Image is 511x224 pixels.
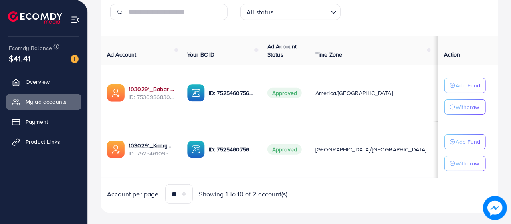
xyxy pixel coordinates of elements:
a: Product Links [6,134,81,150]
p: Add Fund [456,81,481,90]
span: My ad accounts [26,98,67,106]
img: image [71,55,79,63]
img: logo [8,11,62,24]
a: Payment [6,114,81,130]
span: Payment [26,118,48,126]
span: Your BC ID [187,50,215,59]
span: All status [245,6,275,18]
a: Overview [6,74,81,90]
span: Approved [267,88,302,98]
button: Withdraw [444,99,486,115]
p: Withdraw [456,159,479,168]
span: ID: 7525461095948746753 [129,149,174,157]
span: Ad Account Status [267,42,297,59]
div: <span class='underline'>1030291_Kamyab Imports_1752157964630</span></br>7525461095948746753 [129,141,174,158]
span: $41.41 [9,52,30,64]
div: Search for option [240,4,341,20]
img: ic-ba-acc.ded83a64.svg [187,141,205,158]
span: ID: 7530986830230224912 [129,93,174,101]
img: image [483,196,507,220]
span: Product Links [26,138,60,146]
button: Withdraw [444,156,486,171]
span: [GEOGRAPHIC_DATA]/[GEOGRAPHIC_DATA] [315,145,427,153]
img: ic-ads-acc.e4c84228.svg [107,84,125,102]
span: Overview [26,78,50,86]
img: ic-ba-acc.ded83a64.svg [187,84,205,102]
span: Ecomdy Balance [9,44,52,52]
p: Add Fund [456,137,481,147]
div: <span class='underline'>1030291_Babar Imports_1753444527335</span></br>7530986830230224912 [129,85,174,101]
span: Ad Account [107,50,137,59]
button: Add Fund [444,134,486,149]
a: 1030291_Kamyab Imports_1752157964630 [129,141,174,149]
span: Time Zone [315,50,342,59]
p: ID: 7525460756331528209 [209,145,254,154]
span: Action [444,50,461,59]
span: America/[GEOGRAPHIC_DATA] [315,89,393,97]
a: 1030291_Babar Imports_1753444527335 [129,85,174,93]
img: menu [71,15,80,24]
p: Withdraw [456,102,479,112]
span: Approved [267,144,302,155]
img: ic-ads-acc.e4c84228.svg [107,141,125,158]
input: Search for option [276,5,328,18]
span: Account per page [107,190,159,199]
button: Add Fund [444,78,486,93]
span: Showing 1 To 10 of 2 account(s) [199,190,288,199]
a: My ad accounts [6,94,81,110]
p: ID: 7525460756331528209 [209,88,254,98]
